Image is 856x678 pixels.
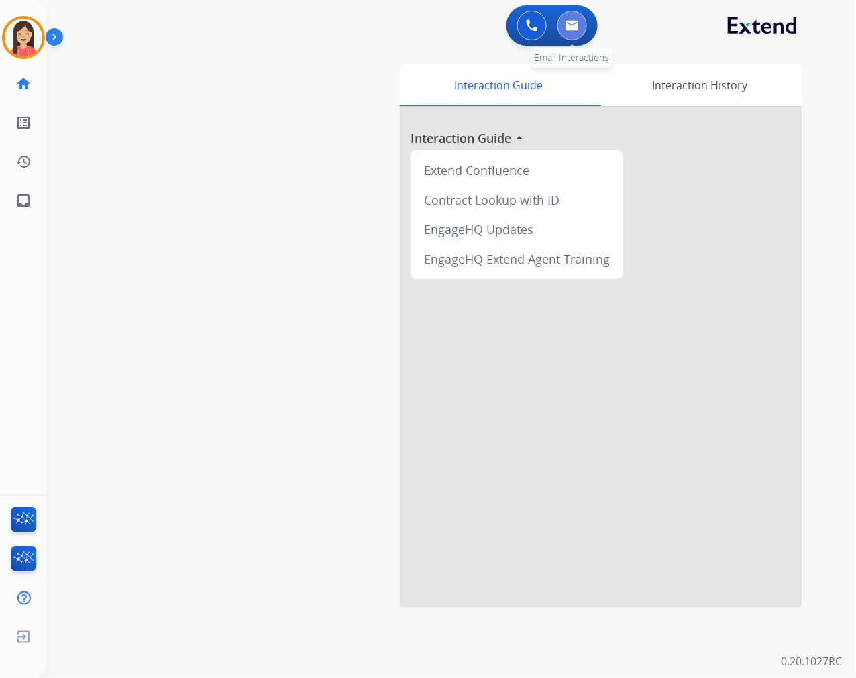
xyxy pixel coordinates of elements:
[15,115,32,131] mat-icon: list_alt
[416,185,618,215] div: Contract Lookup with ID
[782,654,843,670] p: 0.20.1027RC
[15,154,32,170] mat-icon: history
[15,76,32,92] mat-icon: home
[400,64,598,106] div: Interaction Guide
[5,19,42,56] img: avatar
[416,244,618,274] div: EngageHQ Extend Agent Training
[598,64,802,106] div: Interaction History
[416,156,618,185] div: Extend Confluence
[416,215,618,244] div: EngageHQ Updates
[15,192,32,209] mat-icon: inbox
[535,51,610,64] span: Email Interactions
